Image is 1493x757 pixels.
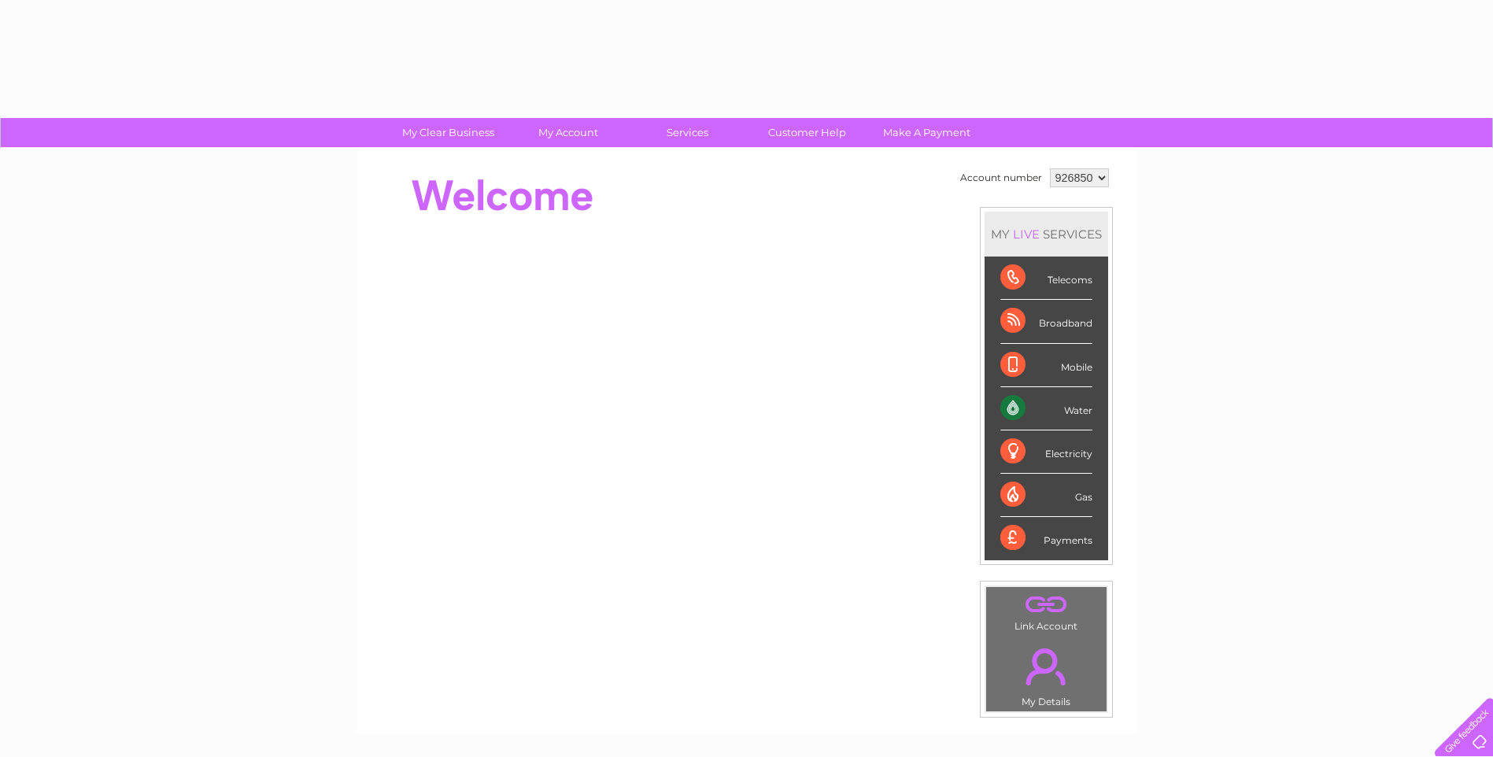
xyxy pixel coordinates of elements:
a: Services [623,118,752,147]
a: My Clear Business [383,118,513,147]
div: MY SERVICES [985,212,1108,257]
a: . [990,591,1103,619]
div: Mobile [1000,344,1092,387]
a: Customer Help [742,118,872,147]
td: Account number [956,164,1046,191]
a: . [990,639,1103,694]
a: My Account [503,118,633,147]
div: Electricity [1000,430,1092,474]
div: LIVE [1010,227,1043,242]
div: Broadband [1000,300,1092,343]
td: Link Account [985,586,1107,636]
div: Water [1000,387,1092,430]
div: Telecoms [1000,257,1092,300]
td: My Details [985,635,1107,712]
div: Gas [1000,474,1092,517]
a: Make A Payment [862,118,992,147]
div: Payments [1000,517,1092,559]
